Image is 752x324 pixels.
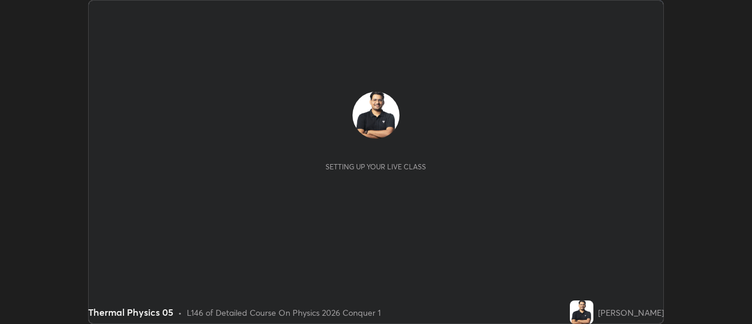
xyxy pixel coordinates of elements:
[352,92,399,139] img: ceabdeb00eb74dbfa2d72374b0a91b33.jpg
[88,305,173,319] div: Thermal Physics 05
[570,300,593,324] img: ceabdeb00eb74dbfa2d72374b0a91b33.jpg
[187,306,381,319] div: L146 of Detailed Course On Physics 2026 Conquer 1
[178,306,182,319] div: •
[325,162,426,171] div: Setting up your live class
[598,306,664,319] div: [PERSON_NAME]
